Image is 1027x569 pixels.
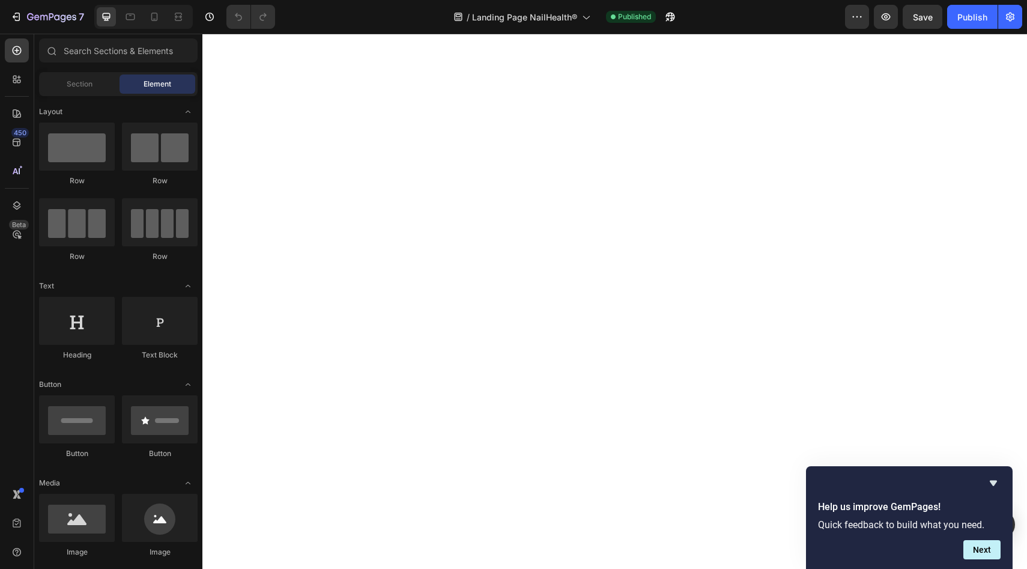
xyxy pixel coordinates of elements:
div: Image [122,547,198,558]
div: Heading [39,350,115,361]
button: Save [903,5,942,29]
span: Text [39,281,54,291]
div: Button [39,448,115,459]
div: 450 [11,128,29,138]
span: Save [913,12,933,22]
span: Button [39,379,61,390]
span: Landing Page NailHealth® [472,11,577,23]
span: Published [618,11,651,22]
div: Beta [9,220,29,230]
p: Quick feedback to build what you need. [818,519,1001,531]
div: Help us improve GemPages! [818,476,1001,559]
div: Button [122,448,198,459]
button: 7 [5,5,89,29]
span: Toggle open [178,102,198,121]
p: 7 [79,10,84,24]
div: Text Block [122,350,198,361]
button: Publish [947,5,998,29]
input: Search Sections & Elements [39,38,198,62]
iframe: Design area [202,34,1027,569]
span: Section [67,79,92,90]
span: Layout [39,106,62,117]
div: Publish [957,11,987,23]
div: Row [122,251,198,262]
span: Media [39,478,60,488]
div: Row [39,251,115,262]
h2: Help us improve GemPages! [818,500,1001,514]
span: Element [144,79,171,90]
span: Toggle open [178,473,198,493]
span: Toggle open [178,276,198,296]
div: Row [39,175,115,186]
div: Undo/Redo [226,5,275,29]
span: Toggle open [178,375,198,394]
button: Hide survey [986,476,1001,490]
button: Next question [963,540,1001,559]
div: Image [39,547,115,558]
div: Row [122,175,198,186]
span: / [467,11,470,23]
